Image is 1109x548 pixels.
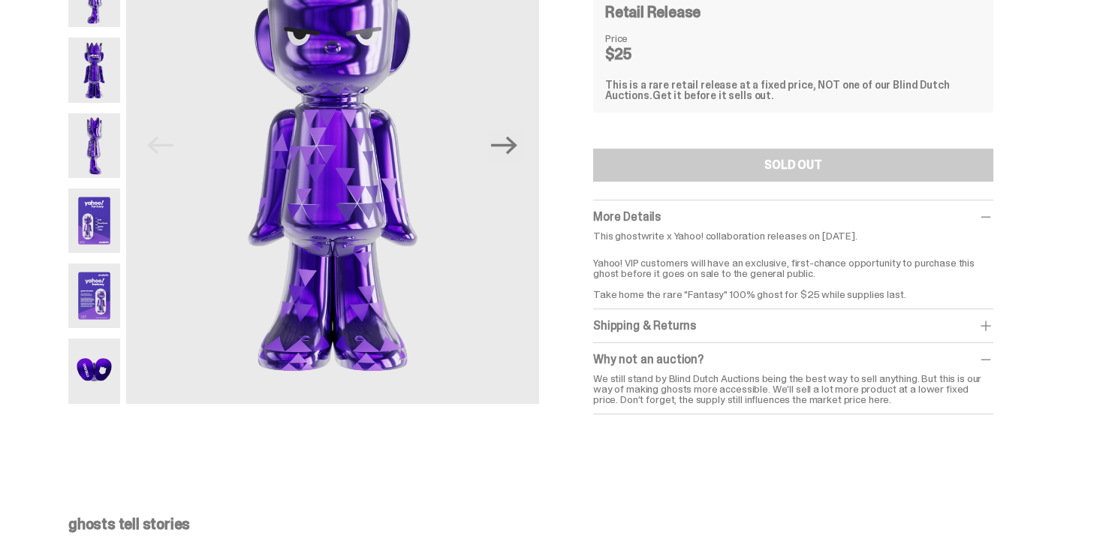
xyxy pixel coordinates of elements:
div: Shipping & Returns [593,318,993,333]
h4: Retail Release [605,5,701,20]
dt: Price [605,33,680,44]
dd: $25 [605,47,680,62]
img: Yahoo-HG---4.png [68,113,120,178]
img: Yahoo-HG---3.png [68,38,120,102]
img: Yahoo-HG---7.png [68,339,120,403]
button: SOLD OUT [593,149,993,182]
div: Why not an auction? [593,352,993,367]
div: This is a rare retail release at a fixed price, NOT one of our Blind Dutch Auctions. [605,80,981,101]
img: Yahoo-HG---5.png [68,188,120,253]
div: SOLD OUT [764,159,822,171]
span: Get it before it sells out. [652,89,774,102]
div: We still stand by Blind Dutch Auctions being the best way to sell anything. But this is our way o... [593,373,993,405]
p: ghosts tell stories [68,516,1029,531]
img: Yahoo-HG---6.png [68,263,120,328]
button: Next [488,129,521,162]
p: Yahoo! VIP customers will have an exclusive, first-chance opportunity to purchase this ghost befo... [593,247,993,300]
p: This ghostwrite x Yahoo! collaboration releases on [DATE]. [593,230,993,241]
span: More Details [593,209,661,224]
